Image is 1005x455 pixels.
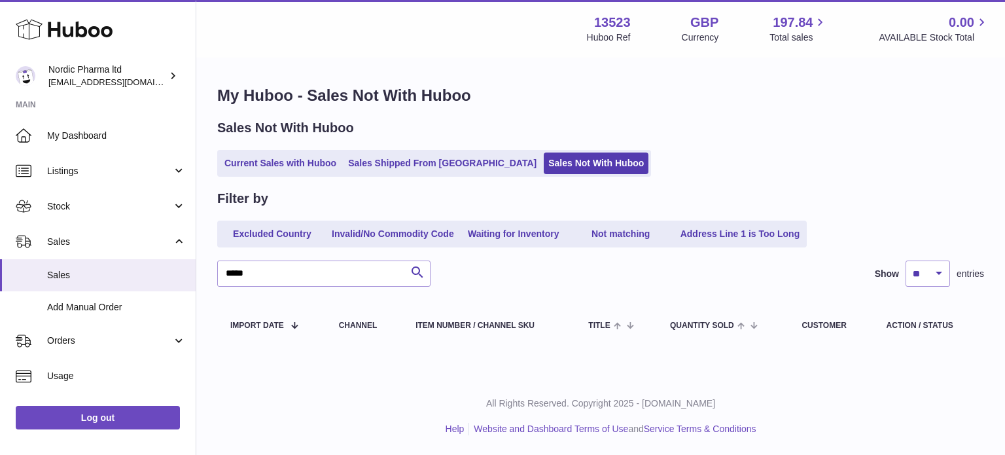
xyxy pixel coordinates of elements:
[802,321,860,330] div: Customer
[474,424,628,434] a: Website and Dashboard Terms of Use
[220,153,341,174] a: Current Sales with Huboo
[47,200,172,213] span: Stock
[48,64,166,88] div: Nordic Pharma ltd
[47,335,172,347] span: Orders
[47,301,186,314] span: Add Manual Order
[569,223,673,245] a: Not matching
[461,223,566,245] a: Waiting for Inventory
[957,268,984,280] span: entries
[16,66,35,86] img: ruzana_parkhomenko@wow24-7.io
[594,14,631,31] strong: 13523
[690,14,718,31] strong: GBP
[48,77,192,87] span: [EMAIL_ADDRESS][DOMAIN_NAME]
[47,165,172,177] span: Listings
[207,397,995,410] p: All Rights Reserved. Copyright 2025 - [DOMAIN_NAME]
[47,236,172,248] span: Sales
[587,31,631,44] div: Huboo Ref
[875,268,899,280] label: Show
[220,223,325,245] a: Excluded Country
[47,370,186,382] span: Usage
[339,321,390,330] div: Channel
[682,31,719,44] div: Currency
[469,423,756,435] li: and
[544,153,648,174] a: Sales Not With Huboo
[217,190,268,208] h2: Filter by
[16,406,180,429] a: Log out
[644,424,756,434] a: Service Terms & Conditions
[769,31,828,44] span: Total sales
[588,321,610,330] span: Title
[676,223,805,245] a: Address Line 1 is Too Long
[230,321,284,330] span: Import date
[887,321,971,330] div: Action / Status
[344,153,541,174] a: Sales Shipped From [GEOGRAPHIC_DATA]
[879,31,989,44] span: AVAILABLE Stock Total
[879,14,989,44] a: 0.00 AVAILABLE Stock Total
[415,321,562,330] div: Item Number / Channel SKU
[47,269,186,282] span: Sales
[446,424,465,434] a: Help
[47,130,186,142] span: My Dashboard
[217,119,354,137] h2: Sales Not With Huboo
[670,321,734,330] span: Quantity Sold
[949,14,974,31] span: 0.00
[773,14,813,31] span: 197.84
[327,223,459,245] a: Invalid/No Commodity Code
[217,85,984,106] h1: My Huboo - Sales Not With Huboo
[769,14,828,44] a: 197.84 Total sales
